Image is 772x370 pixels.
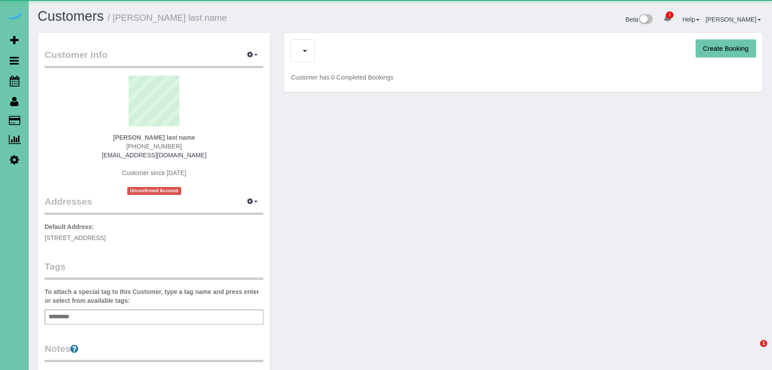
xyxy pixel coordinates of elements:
label: Default Address: [45,222,94,231]
span: [STREET_ADDRESS] [45,234,106,241]
a: Help [682,16,700,23]
iframe: Intercom live chat [742,340,763,361]
a: [EMAIL_ADDRESS][DOMAIN_NAME] [102,152,206,159]
p: Customer has 0 Completed Bookings [291,73,756,82]
span: [PHONE_NUMBER] [126,143,182,150]
legend: Customer Info [45,48,263,68]
legend: Tags [45,260,263,280]
a: Beta [626,16,653,23]
span: 1 [666,11,673,19]
img: New interface [638,14,653,26]
strong: [PERSON_NAME] last name [113,134,195,141]
a: 1 [659,9,676,28]
span: 1 [760,340,767,347]
a: [PERSON_NAME] [706,16,761,23]
img: Automaid Logo [5,9,23,21]
span: Unconfirmed Account [127,187,181,195]
button: Create Booking [696,39,756,58]
small: / [PERSON_NAME] last name [108,13,227,23]
label: To attach a special tag to this Customer, type a tag name and press enter or select from availabl... [45,287,263,305]
span: Customer since [DATE] [122,169,186,176]
a: Customers [38,8,104,24]
legend: Notes [45,342,263,362]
